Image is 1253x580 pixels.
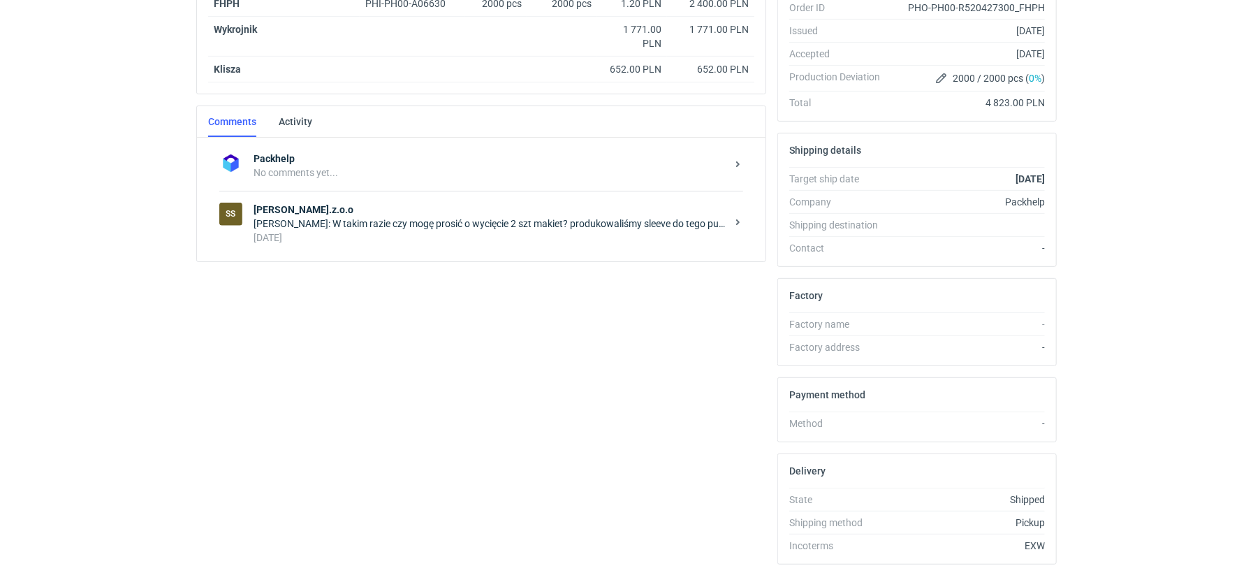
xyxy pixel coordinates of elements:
[789,465,826,477] h2: Delivery
[789,389,865,400] h2: Payment method
[254,231,726,245] div: [DATE]
[789,24,891,38] div: Issued
[789,96,891,110] div: Total
[254,166,726,180] div: No comments yet...
[254,217,726,231] div: [PERSON_NAME]: W takim razie czy mogę prosić o wycięcie 2 szt makiet? produkowaliśmy sleeve do te...
[891,516,1045,530] div: Pickup
[789,493,891,507] div: State
[891,493,1045,507] div: Shipped
[603,62,661,76] div: 652.00 PLN
[789,218,891,232] div: Shipping destination
[254,152,726,166] strong: Packhelp
[891,241,1045,255] div: -
[953,71,1045,85] span: 2000 / 2000 pcs ( )
[219,203,242,226] div: Serwach Sp.z.o.o
[891,47,1045,61] div: [DATE]
[1029,73,1041,84] span: 0%
[789,340,891,354] div: Factory address
[891,195,1045,209] div: Packhelp
[219,152,242,175] img: Packhelp
[891,1,1045,15] div: PHO-PH00-R520427300_FHPH
[789,172,891,186] div: Target ship date
[603,22,661,50] div: 1 771.00 PLN
[254,203,726,217] strong: [PERSON_NAME].z.o.o
[789,241,891,255] div: Contact
[789,516,891,530] div: Shipping method
[789,416,891,430] div: Method
[789,539,891,553] div: Incoterms
[891,317,1045,331] div: -
[891,24,1045,38] div: [DATE]
[1016,173,1045,184] strong: [DATE]
[789,47,891,61] div: Accepted
[673,22,749,36] div: 1 771.00 PLN
[891,340,1045,354] div: -
[219,203,242,226] figcaption: SS
[789,1,891,15] div: Order ID
[933,70,950,87] button: Edit production Deviation
[208,106,256,137] a: Comments
[891,539,1045,553] div: EXW
[214,64,241,75] strong: Klisza
[789,70,891,87] div: Production Deviation
[789,195,891,209] div: Company
[673,62,749,76] div: 652.00 PLN
[789,145,861,156] h2: Shipping details
[891,416,1045,430] div: -
[214,24,257,35] strong: Wykrojnik
[789,290,823,301] h2: Factory
[789,317,891,331] div: Factory name
[279,106,312,137] a: Activity
[891,96,1045,110] div: 4 823.00 PLN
